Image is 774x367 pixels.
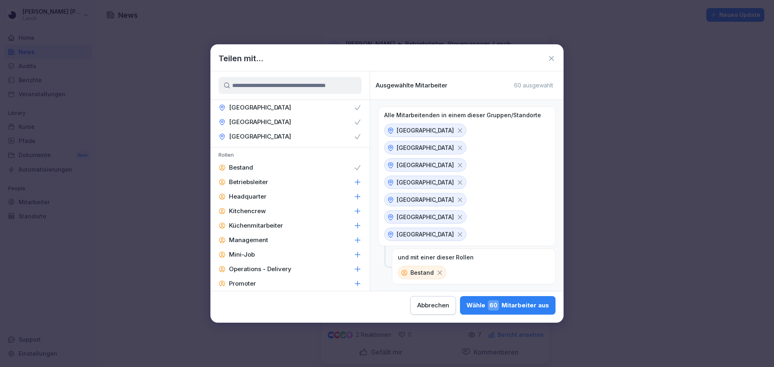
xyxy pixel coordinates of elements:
p: Headquarter [229,193,266,201]
p: [GEOGRAPHIC_DATA] [229,118,291,126]
p: [GEOGRAPHIC_DATA] [397,178,454,187]
p: Betriebsleiter [229,178,268,186]
p: 60 ausgewählt [514,82,553,89]
div: Abbrechen [417,301,449,310]
p: Alle Mitarbeitenden in einem dieser Gruppen/Standorte [384,112,541,119]
p: Promoter [229,280,256,288]
p: [GEOGRAPHIC_DATA] [397,230,454,238]
p: Operations - Delivery [229,265,291,273]
p: [GEOGRAPHIC_DATA] [397,213,454,221]
p: Kitchencrew [229,207,266,215]
p: [GEOGRAPHIC_DATA] [397,126,454,135]
button: Wähle60Mitarbeiter aus [460,296,556,315]
p: [GEOGRAPHIC_DATA] [397,143,454,152]
p: [GEOGRAPHIC_DATA] [397,195,454,204]
h1: Teilen mit... [218,52,263,64]
p: Ausgewählte Mitarbeiter [376,82,447,89]
button: Abbrechen [410,296,456,315]
p: Bestand [229,164,253,172]
div: Wähle Mitarbeiter aus [466,300,549,311]
p: [GEOGRAPHIC_DATA] [397,161,454,169]
p: Mini-Job [229,251,255,259]
p: Küchenmitarbeiter [229,222,283,230]
p: Rollen [210,151,370,160]
p: [GEOGRAPHIC_DATA] [229,104,291,112]
span: 60 [488,300,499,311]
p: und mit einer dieser Rollen [398,254,474,261]
p: Management [229,236,268,244]
p: Bestand [410,268,434,277]
p: [GEOGRAPHIC_DATA] [229,133,291,141]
